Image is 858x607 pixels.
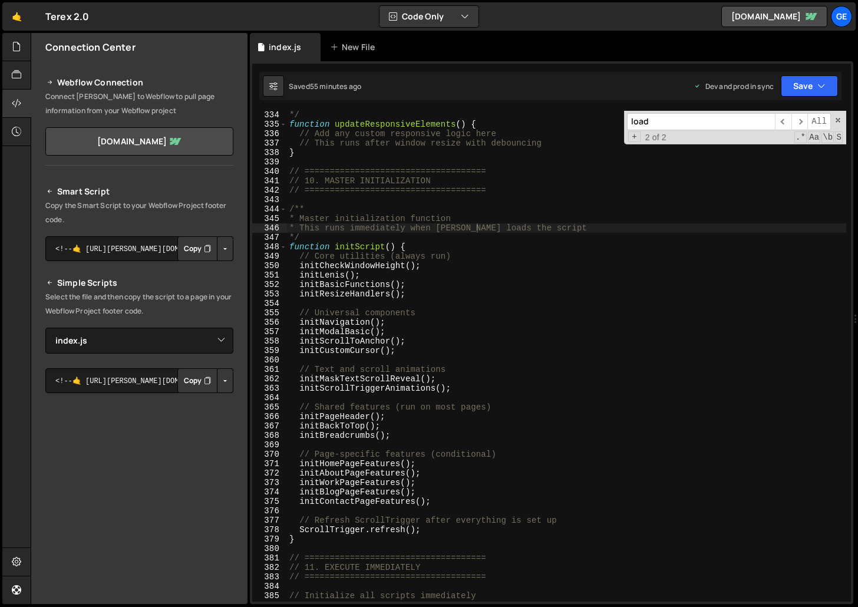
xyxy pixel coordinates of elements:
[252,431,287,440] div: 368
[252,120,287,129] div: 335
[252,553,287,563] div: 381
[310,81,361,91] div: 55 minutes ago
[252,289,287,299] div: 353
[269,41,301,53] div: index.js
[252,261,287,270] div: 350
[775,113,791,130] span: ​
[627,113,775,130] input: Search for
[177,236,233,261] div: Button group with nested dropdown
[252,167,287,176] div: 340
[252,478,287,487] div: 373
[252,129,287,138] div: 336
[45,90,233,118] p: Connect [PERSON_NAME] to Webflow to pull page information from your Webflow project
[45,290,233,318] p: Select the file and then copy the script to a page in your Webflow Project footer code.
[45,75,233,90] h2: Webflow Connection
[252,242,287,252] div: 348
[628,131,641,142] span: Toggle Replace mode
[252,535,287,544] div: 379
[252,270,287,280] div: 351
[289,81,361,91] div: Saved
[252,308,287,318] div: 355
[252,318,287,327] div: 356
[821,131,834,143] span: Whole Word Search
[252,327,287,337] div: 357
[252,487,287,497] div: 374
[252,365,287,374] div: 361
[252,138,287,148] div: 337
[794,131,807,143] span: RegExp Search
[252,582,287,591] div: 384
[252,459,287,469] div: 371
[177,368,217,393] button: Copy
[252,516,287,525] div: 377
[252,252,287,261] div: 349
[781,75,838,97] button: Save
[252,195,287,204] div: 343
[807,113,831,130] span: Alt-Enter
[252,223,287,233] div: 346
[252,176,287,186] div: 341
[45,127,233,156] a: [DOMAIN_NAME]
[252,204,287,214] div: 344
[45,368,233,393] textarea: <!--🤙 [URL][PERSON_NAME][DOMAIN_NAME]> <script>document.addEventListener("DOMContentLoaded", func...
[252,544,287,553] div: 380
[252,469,287,478] div: 372
[252,186,287,195] div: 342
[252,110,287,120] div: 334
[252,157,287,167] div: 339
[252,440,287,450] div: 369
[252,412,287,421] div: 366
[45,413,235,519] iframe: YouTube video player
[45,276,233,290] h2: Simple Scripts
[252,214,287,223] div: 345
[835,131,843,143] span: Search In Selection
[831,6,852,27] a: Ge
[252,450,287,459] div: 370
[252,233,287,242] div: 347
[252,337,287,346] div: 358
[252,421,287,431] div: 367
[45,199,233,227] p: Copy the Smart Script to your Webflow Project footer code.
[379,6,478,27] button: Code Only
[252,497,287,506] div: 375
[721,6,827,27] a: [DOMAIN_NAME]
[252,355,287,365] div: 360
[2,2,31,31] a: 🤙
[252,403,287,412] div: 365
[808,131,820,143] span: CaseSensitive Search
[252,384,287,393] div: 363
[45,41,136,54] h2: Connection Center
[252,148,287,157] div: 338
[45,9,89,24] div: Terex 2.0
[45,236,233,261] textarea: <!--🤙 [URL][PERSON_NAME][DOMAIN_NAME]> <script>document.addEventListener("DOMContentLoaded", func...
[252,374,287,384] div: 362
[252,563,287,572] div: 382
[694,81,774,91] div: Dev and prod in sync
[252,299,287,308] div: 354
[252,506,287,516] div: 376
[252,280,287,289] div: 352
[177,368,233,393] div: Button group with nested dropdown
[641,133,671,142] span: 2 of 2
[252,393,287,403] div: 364
[330,41,379,53] div: New File
[252,346,287,355] div: 359
[252,525,287,535] div: 378
[252,572,287,582] div: 383
[177,236,217,261] button: Copy
[45,184,233,199] h2: Smart Script
[791,113,808,130] span: ​
[252,591,287,601] div: 385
